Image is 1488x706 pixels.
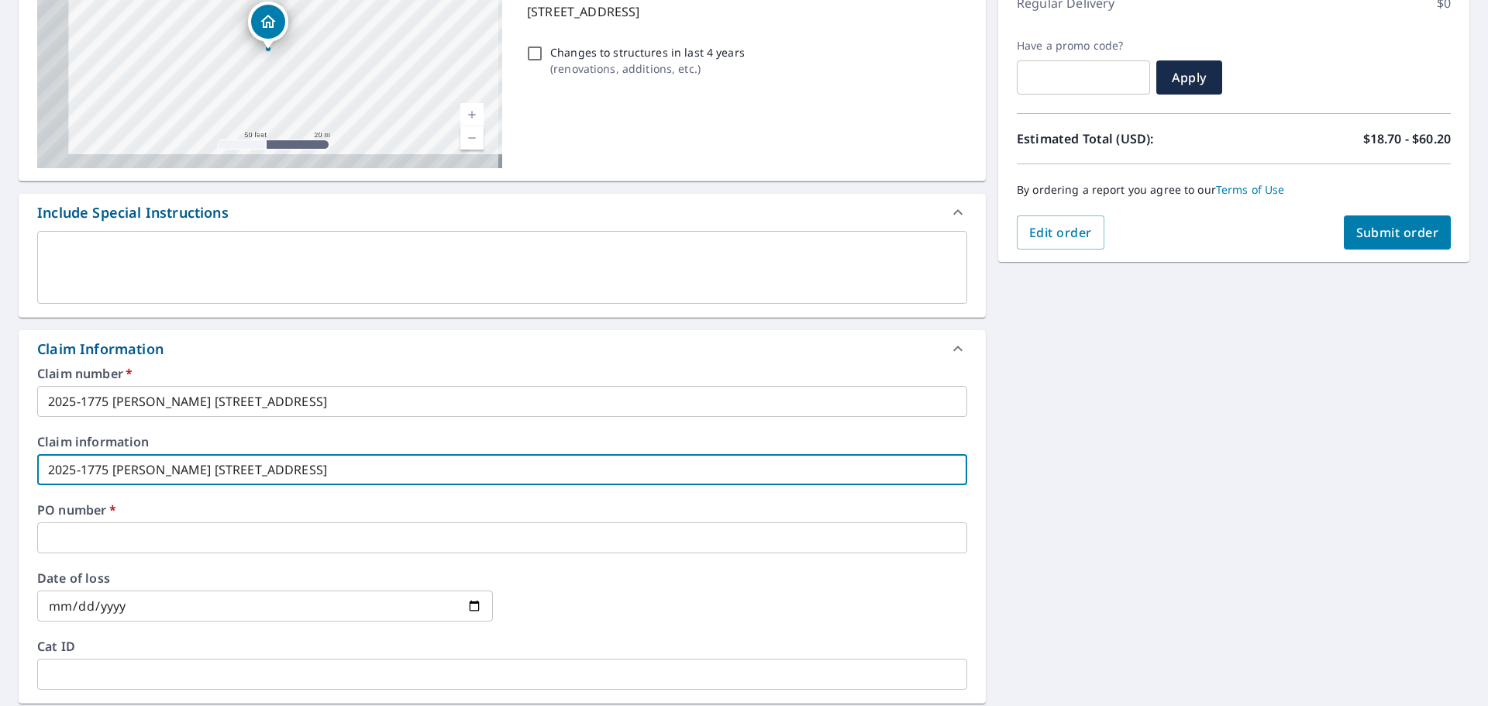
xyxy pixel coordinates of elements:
[1356,224,1439,241] span: Submit order
[1017,129,1234,148] p: Estimated Total (USD):
[19,330,986,367] div: Claim Information
[460,103,484,126] a: Current Level 19, Zoom In
[37,640,967,653] label: Cat ID
[1156,60,1222,95] button: Apply
[550,60,745,77] p: ( renovations, additions, etc. )
[37,572,493,584] label: Date of loss
[460,126,484,150] a: Current Level 19, Zoom Out
[248,2,288,50] div: Dropped pin, building 1, Residential property, 13244 N 47th Pl Phoenix, AZ 85032
[37,367,967,380] label: Claim number
[37,504,967,516] label: PO number
[37,436,967,448] label: Claim information
[1169,69,1210,86] span: Apply
[527,2,961,21] p: [STREET_ADDRESS]
[1017,39,1150,53] label: Have a promo code?
[1216,182,1285,197] a: Terms of Use
[1363,129,1451,148] p: $18.70 - $60.20
[37,202,229,223] div: Include Special Instructions
[1344,215,1452,250] button: Submit order
[1017,215,1104,250] button: Edit order
[1029,224,1092,241] span: Edit order
[1017,183,1451,197] p: By ordering a report you agree to our
[550,44,745,60] p: Changes to structures in last 4 years
[19,194,986,231] div: Include Special Instructions
[37,339,164,360] div: Claim Information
